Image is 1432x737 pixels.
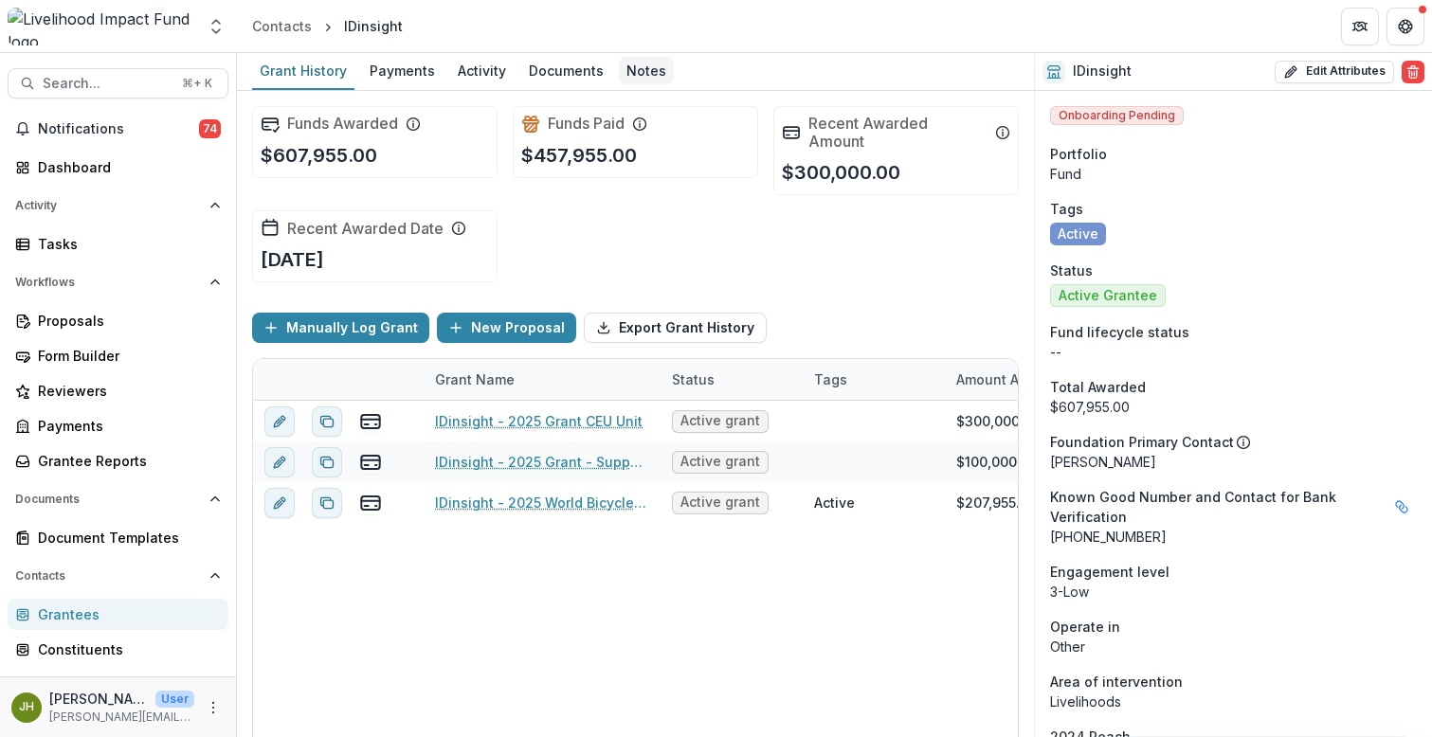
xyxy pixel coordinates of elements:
p: [DATE] [261,245,324,274]
div: Payments [38,416,213,436]
div: Proposals [38,311,213,331]
p: User [155,691,194,708]
div: Active [814,493,855,512]
button: New Proposal [437,313,576,343]
div: $207,955.00 [956,493,1037,512]
a: Communications [8,669,228,700]
div: Status [661,369,726,389]
button: Open entity switcher [203,8,229,45]
a: Form Builder [8,340,228,371]
h2: IDinsight [1073,63,1132,80]
span: Documents [15,493,202,506]
div: Grant Name [424,369,526,389]
nav: breadcrumb [245,12,410,40]
div: Status [661,359,803,400]
button: Duplicate proposal [312,406,342,437]
a: Contacts [245,12,319,40]
div: $300,000.00 [956,411,1041,431]
button: Duplicate proposal [312,488,342,518]
div: Amount Awarded [945,369,1079,389]
a: Grantee Reports [8,445,228,476]
span: Active [1058,226,1098,243]
div: Tags [803,359,945,400]
p: [PERSON_NAME] [1050,452,1417,472]
button: Export Grant History [584,313,767,343]
button: Open Activity [8,190,228,221]
a: Activity [450,53,514,90]
a: Reviewers [8,375,228,406]
span: Status [1050,261,1093,280]
div: Jeremy Hockenstein [19,701,34,713]
div: Communications [38,674,213,694]
div: $100,000.00 [956,452,1038,472]
span: Engagement level [1050,562,1169,582]
a: IDinsight - 2025 Grant CEU Unit [435,411,643,431]
a: Constituents [8,634,228,665]
div: Amount Awarded [945,359,1087,400]
p: $457,955.00 [521,141,637,170]
p: Foundation Primary Contact [1050,432,1234,452]
div: IDinsight [344,16,403,36]
div: ⌘ + K [178,73,216,94]
span: Onboarding Pending [1050,106,1184,125]
span: Search... [43,76,171,92]
span: Area of intervention [1050,672,1183,692]
p: 3-Low [1050,582,1417,602]
span: 74 [199,119,221,138]
span: Operate in [1050,617,1120,637]
span: Contacts [15,569,202,583]
span: Notifications [38,121,199,137]
span: Workflows [15,276,202,289]
a: IDinsight - 2025 World Bicycle Relief RCT [435,493,649,512]
div: Tags [803,369,859,389]
div: Constituents [38,639,213,659]
p: Other [1050,637,1417,656]
div: Grant Name [424,359,661,400]
p: -- [1050,342,1417,362]
img: Livelihood Impact Fund logo [8,8,195,45]
button: view-payments [359,410,382,433]
span: Active grant [680,494,760,511]
p: $300,000.00 [782,158,900,187]
button: More [202,696,225,719]
button: edit [264,488,295,518]
div: Reviewers [38,381,213,401]
h2: Recent Awarded Amount [808,115,988,151]
button: Partners [1341,8,1379,45]
span: Tags [1050,199,1083,219]
div: Payments [362,57,443,84]
div: Document Templates [38,528,213,548]
button: Edit Attributes [1275,61,1394,83]
p: [PERSON_NAME][EMAIL_ADDRESS][DOMAIN_NAME] [49,709,194,726]
button: view-payments [359,451,382,474]
div: Contacts [252,16,312,36]
button: Search... [8,68,228,99]
p: [PERSON_NAME] [49,689,148,709]
span: Activity [15,199,202,212]
button: Open Workflows [8,267,228,297]
a: Grantees [8,599,228,630]
span: Active grant [680,454,760,470]
button: edit [264,447,295,477]
a: Document Templates [8,522,228,553]
a: Dashboard [8,152,228,183]
div: Grantee Reports [38,451,213,471]
span: Active grant [680,413,760,429]
span: Total Awarded [1050,377,1146,397]
a: IDinsight - 2025 Grant - Support to IPA-IDi merger [435,452,649,472]
a: Tasks [8,228,228,260]
span: Known Good Number and Contact for Bank Verification [1050,487,1379,527]
button: Linked binding [1387,492,1417,522]
button: Delete [1402,61,1424,83]
p: [PHONE_NUMBER] [1050,527,1417,547]
div: $607,955.00 [1050,397,1417,417]
button: Get Help [1387,8,1424,45]
a: Proposals [8,305,228,336]
div: Dashboard [38,157,213,177]
div: Grant History [252,57,354,84]
button: edit [264,406,295,437]
a: Payments [362,53,443,90]
div: Grantees [38,604,213,624]
a: Documents [521,53,611,90]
